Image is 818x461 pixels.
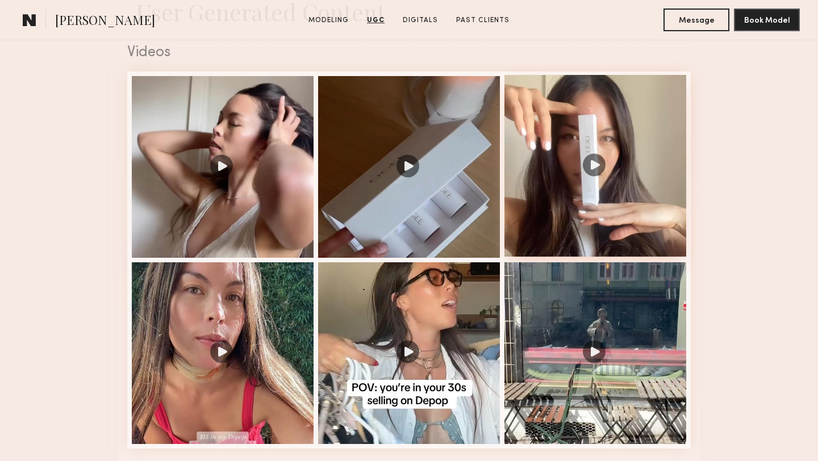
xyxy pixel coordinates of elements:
a: Digitals [398,15,443,26]
button: Book Model [734,9,800,31]
span: [PERSON_NAME] [55,11,155,31]
a: Past Clients [452,15,514,26]
a: Book Model [734,15,800,24]
div: Videos [127,45,691,60]
a: Modeling [304,15,353,26]
button: Message [663,9,729,31]
a: UGC [362,15,389,26]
